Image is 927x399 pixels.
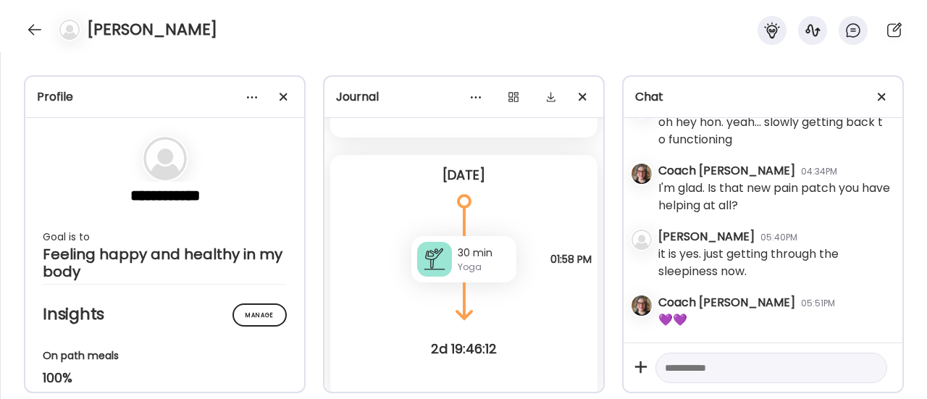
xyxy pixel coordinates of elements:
[658,245,891,280] div: it is yes. just getting through the sleepiness now.
[59,20,80,40] img: bg-avatar-default.svg
[336,88,592,106] div: Journal
[342,167,586,184] div: [DATE]
[37,88,293,106] div: Profile
[458,245,511,261] div: 30 min
[43,228,287,245] div: Goal is to
[658,294,795,311] div: Coach [PERSON_NAME]
[232,303,287,327] div: Manage
[658,311,687,329] div: 💜💜
[801,165,837,178] div: 04:34PM
[550,253,592,265] span: 01:58 PM
[658,162,795,180] div: Coach [PERSON_NAME]
[801,297,835,310] div: 05:51PM
[760,231,797,244] div: 05:40PM
[87,18,217,41] h4: [PERSON_NAME]
[43,348,287,364] div: On path meals
[143,137,187,180] img: bg-avatar-default.svg
[658,180,891,214] div: I'm glad. Is that new pain patch you have helping at all?
[658,114,891,148] div: oh hey hon. yeah... slowly getting back t o functioning
[635,88,891,106] div: Chat
[43,369,287,387] div: 100%
[632,295,652,316] img: avatars%2FS1wIaVOrFecXUiwOauE1nRadVUk1
[632,230,652,250] img: bg-avatar-default.svg
[43,303,287,325] h2: Insights
[43,245,287,280] div: Feeling happy and healthy in my body
[632,164,652,184] img: avatars%2FS1wIaVOrFecXUiwOauE1nRadVUk1
[658,228,755,245] div: [PERSON_NAME]
[458,261,511,274] div: Yoga
[324,340,603,358] div: 2d 19:46:12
